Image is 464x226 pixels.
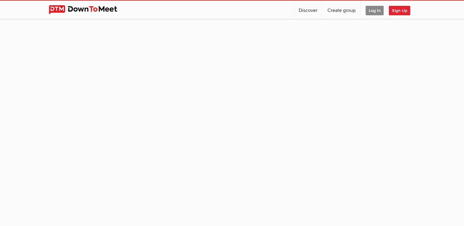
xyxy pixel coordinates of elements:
span: Log In [366,6,384,15]
img: DownToMeet [49,5,127,14]
a: Discover [294,1,322,19]
a: Log In [361,1,389,19]
span: Sign Up [389,6,410,15]
a: Sign Up [389,1,415,19]
a: Create group [323,1,360,19]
